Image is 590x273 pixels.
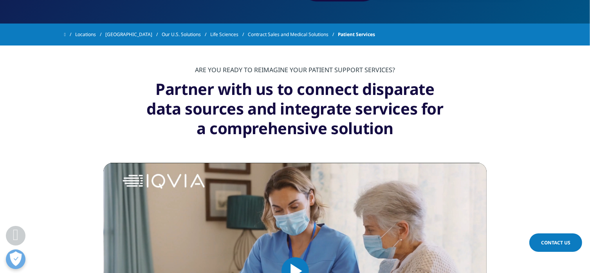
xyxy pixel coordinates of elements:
[529,233,582,252] a: Contact Us
[338,27,375,42] span: Patient Services
[162,27,210,42] a: Our U.S. Solutions
[105,27,162,42] a: [GEOGRAPHIC_DATA]
[75,27,105,42] a: Locations
[6,249,25,269] button: Open Preferences
[142,79,448,144] h3: Partner with us to connect disparate data sources and integrate services for a comprehensive solu...
[142,65,448,79] p: ARE YOU READY TO REIMAGINE YOUR PATIENT SUPPORT SERVICES?
[248,27,338,42] a: Contract Sales and Medical Solutions
[541,239,570,246] span: Contact Us
[210,27,248,42] a: Life Sciences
